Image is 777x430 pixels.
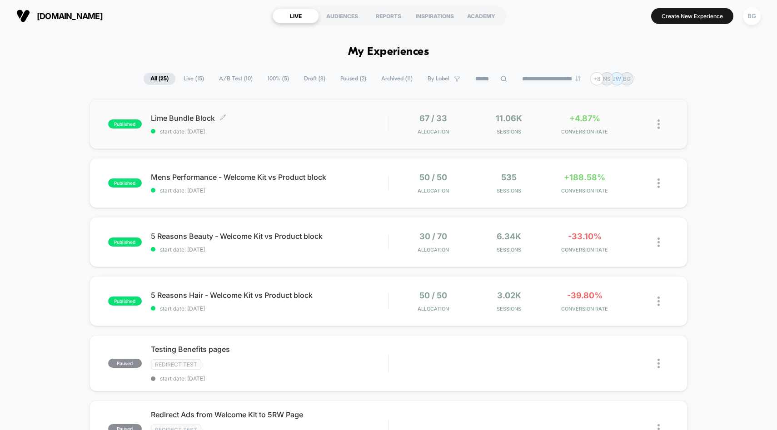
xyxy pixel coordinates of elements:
span: Draft ( 8 ) [297,73,332,85]
div: AUDIENCES [319,9,365,23]
span: published [108,237,142,247]
span: 30 / 70 [419,232,447,241]
span: +4.87% [569,114,600,123]
span: start date: [DATE] [151,375,388,382]
img: close [657,119,660,129]
img: end [575,76,581,81]
span: Allocation [418,247,449,253]
span: 67 / 33 [419,114,447,123]
span: Lime Bundle Block [151,114,388,123]
span: 6.34k [497,232,521,241]
span: start date: [DATE] [151,128,388,135]
span: Sessions [473,247,544,253]
p: NS [603,75,611,82]
span: Mens Performance - Welcome Kit vs Product block [151,173,388,182]
button: [DOMAIN_NAME] [14,9,105,23]
img: Visually logo [16,9,30,23]
span: -39.80% [567,291,603,300]
div: ACADEMY [458,9,504,23]
span: start date: [DATE] [151,187,388,194]
span: [DOMAIN_NAME] [37,11,103,21]
p: BG [623,75,631,82]
span: Sessions [473,306,544,312]
h1: My Experiences [348,45,429,59]
span: Redirect Ads from Welcome Kit to 5RW Page [151,410,388,419]
img: close [657,359,660,368]
span: Allocation [418,188,449,194]
span: paused [108,359,142,368]
span: 50 / 50 [419,173,447,182]
span: 535 [501,173,517,182]
span: Testing Benefits pages [151,345,388,354]
span: -33.10% [568,232,602,241]
span: +188.58% [564,173,605,182]
span: CONVERSION RATE [549,306,620,312]
div: LIVE [273,9,319,23]
span: 3.02k [497,291,521,300]
span: All ( 25 ) [144,73,175,85]
p: JW [613,75,621,82]
span: By Label [428,75,449,82]
span: Live ( 15 ) [177,73,211,85]
span: start date: [DATE] [151,246,388,253]
span: 50 / 50 [419,291,447,300]
span: CONVERSION RATE [549,188,620,194]
img: close [657,178,660,188]
span: start date: [DATE] [151,305,388,312]
div: BG [743,7,761,25]
span: Sessions [473,188,544,194]
span: CONVERSION RATE [549,247,620,253]
div: REPORTS [365,9,412,23]
span: 5 Reasons Beauty - Welcome Kit vs Product block [151,232,388,241]
button: BG [740,7,763,25]
span: Redirect Test [151,359,201,370]
img: close [657,237,660,247]
span: A/B Test ( 10 ) [212,73,259,85]
span: published [108,178,142,188]
img: close [657,297,660,306]
span: published [108,297,142,306]
span: Sessions [473,129,544,135]
span: published [108,119,142,129]
div: INSPIRATIONS [412,9,458,23]
span: 5 Reasons Hair - Welcome Kit vs Product block [151,291,388,300]
span: 11.06k [496,114,522,123]
span: Allocation [418,129,449,135]
button: Create New Experience [651,8,733,24]
span: Paused ( 2 ) [334,73,373,85]
div: + 8 [590,72,603,85]
span: CONVERSION RATE [549,129,620,135]
span: 100% ( 5 ) [261,73,296,85]
span: Allocation [418,306,449,312]
span: Archived ( 11 ) [374,73,419,85]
